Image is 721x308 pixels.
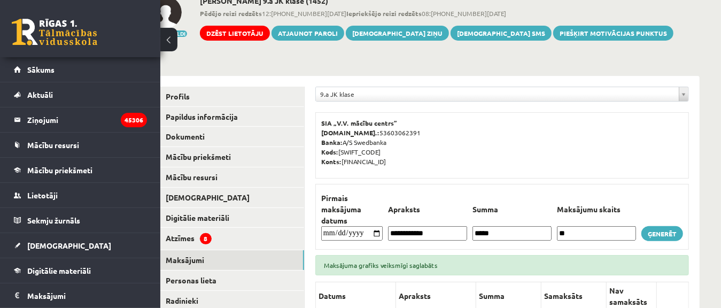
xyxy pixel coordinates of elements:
[14,82,147,107] a: Aktuāli
[321,128,379,137] b: [DOMAIN_NAME].:
[160,271,304,290] a: Personas lieta
[160,167,304,187] a: Mācību resursi
[321,148,338,156] b: Kods:
[316,87,688,101] a: 9.a JK klase
[320,87,675,101] span: 9.a JK klase
[160,127,304,147] a: Dokumenti
[27,140,79,150] span: Mācību resursi
[641,226,683,241] a: Ģenerēt
[14,183,147,207] a: Lietotāji
[27,165,92,175] span: Mācību priekšmeti
[160,208,304,228] a: Digitālie materiāli
[160,228,304,250] a: Atzīmes8
[27,215,80,225] span: Sekmju žurnāls
[14,283,147,308] a: Maksājumi
[27,107,147,132] legend: Ziņojumi
[321,118,683,166] p: 53603062391 A/S Swedbanka [SWIFT_CODE] [FINANCIAL_ID]
[14,208,147,233] a: Sekmju žurnāls
[27,90,53,99] span: Aktuāli
[200,26,270,41] a: Dzēst lietotāju
[160,147,304,167] a: Mācību priekšmeti
[160,87,304,106] a: Profils
[321,119,398,127] b: SIA „V.V. mācību centrs”
[121,113,147,127] i: 45306
[321,157,342,166] b: Konts:
[27,190,58,200] span: Lietotāji
[14,233,147,258] a: [DEMOGRAPHIC_DATA]
[319,192,385,226] th: Pirmais maksājuma datums
[14,107,147,132] a: Ziņojumi45306
[160,250,304,270] a: Maksājumi
[346,26,449,41] a: [DEMOGRAPHIC_DATA] ziņu
[27,241,111,250] span: [DEMOGRAPHIC_DATA]
[12,19,97,45] a: Rīgas 1. Tālmācības vidusskola
[200,9,262,18] b: Pēdējo reizi redzēts
[27,65,55,74] span: Sākums
[160,107,304,127] a: Papildus informācija
[321,138,343,147] b: Banka:
[160,188,304,207] a: [DEMOGRAPHIC_DATA]
[14,133,147,157] a: Mācību resursi
[27,266,91,275] span: Digitālie materiāli
[470,192,554,226] th: Summa
[14,258,147,283] a: Digitālie materiāli
[315,255,689,275] div: Maksājuma grafiks veiksmīgi saglabāts
[14,158,147,182] a: Mācību priekšmeti
[346,9,422,18] b: Iepriekšējo reizi redzēts
[272,26,344,41] a: Atjaunot paroli
[451,26,552,41] a: [DEMOGRAPHIC_DATA] SMS
[200,233,212,244] span: 8
[385,192,470,226] th: Apraksts
[27,283,147,308] legend: Maksājumi
[200,9,673,18] span: 12:[PHONE_NUMBER][DATE] 08:[PHONE_NUMBER][DATE]
[553,26,673,41] a: Piešķirt motivācijas punktus
[554,192,639,226] th: Maksājumu skaits
[14,57,147,82] a: Sākums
